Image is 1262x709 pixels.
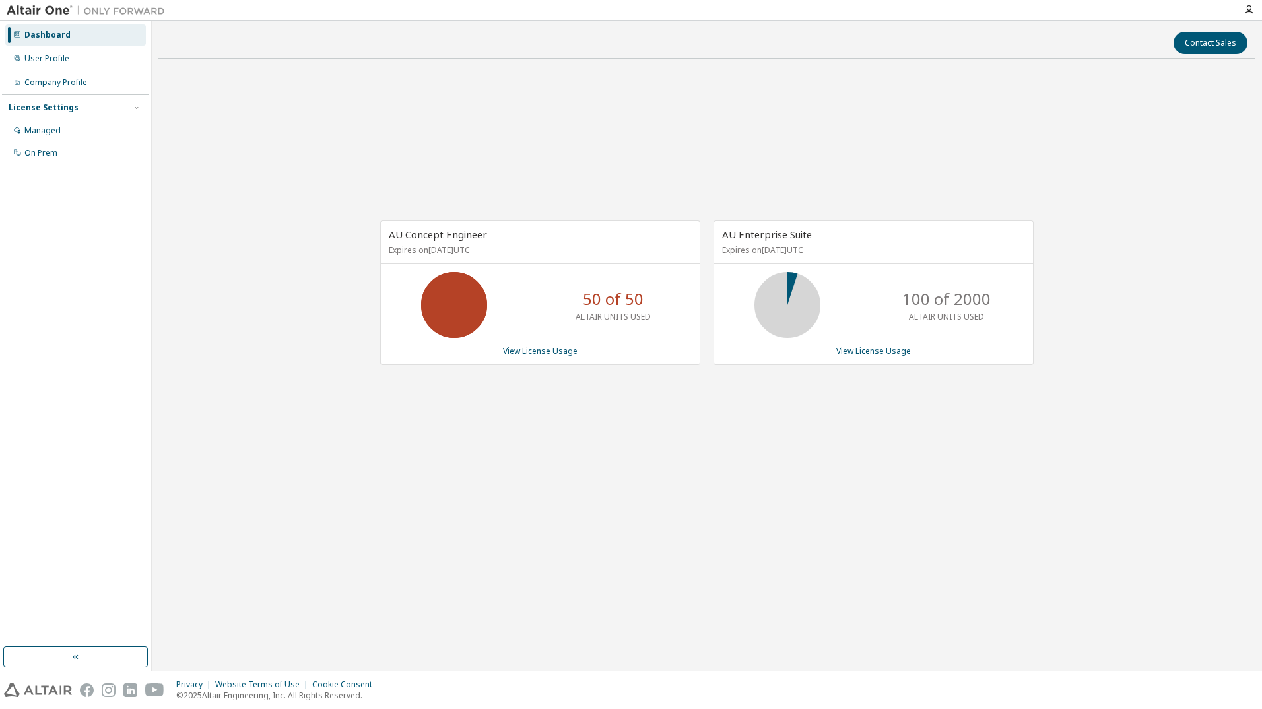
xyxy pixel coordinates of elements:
button: Contact Sales [1174,32,1247,54]
div: Company Profile [24,77,87,88]
p: 100 of 2000 [902,288,991,310]
img: instagram.svg [102,683,116,697]
img: Altair One [7,4,172,17]
a: View License Usage [836,345,911,356]
img: youtube.svg [145,683,164,697]
p: © 2025 Altair Engineering, Inc. All Rights Reserved. [176,690,380,701]
p: Expires on [DATE] UTC [389,244,688,255]
div: License Settings [9,102,79,113]
span: AU Concept Engineer [389,228,487,241]
div: User Profile [24,53,69,64]
div: Cookie Consent [312,679,380,690]
div: Privacy [176,679,215,690]
p: ALTAIR UNITS USED [909,311,984,322]
div: Managed [24,125,61,136]
div: On Prem [24,148,57,158]
img: altair_logo.svg [4,683,72,697]
div: Dashboard [24,30,71,40]
img: facebook.svg [80,683,94,697]
p: 50 of 50 [583,288,644,310]
span: AU Enterprise Suite [722,228,812,241]
p: ALTAIR UNITS USED [576,311,651,322]
a: View License Usage [503,345,578,356]
img: linkedin.svg [123,683,137,697]
p: Expires on [DATE] UTC [722,244,1022,255]
div: Website Terms of Use [215,679,312,690]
